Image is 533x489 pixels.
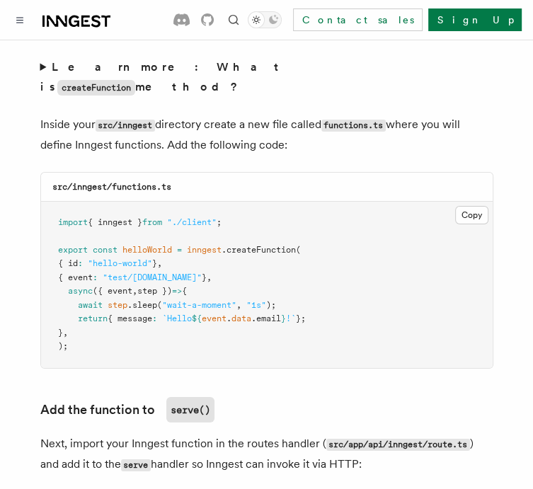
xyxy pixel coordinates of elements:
[428,8,522,31] a: Sign Up
[225,11,242,28] button: Find something...
[326,439,470,451] code: src/app/api/inngest/route.ts
[296,313,306,323] span: };
[68,286,93,296] span: async
[40,434,493,475] p: Next, import your Inngest function in the routes handler ( ) and add it to the handler so Inngest...
[78,258,83,268] span: :
[121,459,151,471] code: serve
[40,57,493,98] summary: Learn more: What iscreateFunctionmethod?
[93,272,98,282] span: :
[11,11,28,28] button: Toggle navigation
[162,300,236,310] span: "wait-a-moment"
[167,217,217,227] span: "./client"
[58,258,78,268] span: { id
[187,245,222,255] span: inngest
[455,206,488,224] button: Copy
[296,245,301,255] span: (
[132,286,137,296] span: ,
[40,115,493,155] p: Inside your directory create a new file called where you will define Inngest functions. Add the f...
[266,300,276,310] span: );
[202,272,207,282] span: }
[108,313,152,323] span: { message
[246,300,266,310] span: "1s"
[108,300,127,310] span: step
[127,300,157,310] span: .sleep
[192,313,202,323] span: ${
[88,258,152,268] span: "hello-world"
[182,286,187,296] span: {
[227,313,231,323] span: .
[162,313,192,323] span: `Hello
[58,328,63,338] span: }
[88,217,142,227] span: { inngest }
[321,120,386,132] code: functions.ts
[217,217,222,227] span: ;
[202,313,227,323] span: event
[52,182,171,192] code: src/inngest/functions.ts
[122,245,172,255] span: helloWorld
[286,313,296,323] span: !`
[78,300,103,310] span: await
[96,120,155,132] code: src/inngest
[222,245,296,255] span: .createFunction
[93,286,132,296] span: ({ event
[103,272,202,282] span: "test/[DOMAIN_NAME]"
[166,397,214,422] code: serve()
[251,313,281,323] span: .email
[78,313,108,323] span: return
[58,272,93,282] span: { event
[157,258,162,268] span: ,
[93,245,118,255] span: const
[231,313,251,323] span: data
[281,313,286,323] span: }
[137,286,172,296] span: step })
[248,11,282,28] button: Toggle dark mode
[293,8,423,31] a: Contact sales
[157,300,162,310] span: (
[40,397,214,422] a: Add the function toserve()
[63,328,68,338] span: ,
[57,80,135,96] code: createFunction
[58,341,68,351] span: );
[207,272,212,282] span: ,
[152,258,157,268] span: }
[142,217,162,227] span: from
[58,245,88,255] span: export
[152,313,157,323] span: :
[177,245,182,255] span: =
[40,60,285,93] strong: Learn more: What is method?
[172,286,182,296] span: =>
[58,217,88,227] span: import
[236,300,241,310] span: ,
